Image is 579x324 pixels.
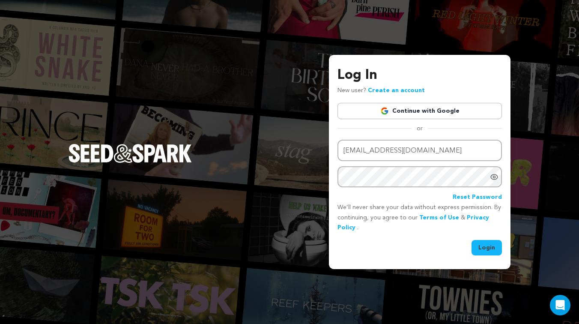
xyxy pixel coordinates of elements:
div: Open Intercom Messenger [550,295,570,315]
button: Login [472,240,502,255]
input: Email address [337,140,502,162]
a: Seed&Spark Homepage [69,144,192,180]
span: or [412,124,428,133]
img: Google logo [380,107,389,115]
h3: Log In [337,65,502,86]
a: Show password as plain text. Warning: this will display your password on the screen. [490,173,498,181]
a: Reset Password [453,192,502,203]
a: Continue with Google [337,103,502,119]
a: Terms of Use [419,215,459,221]
p: We’ll never share your data without express permission. By continuing, you agree to our & . [337,203,502,233]
a: Create an account [368,87,425,93]
img: Seed&Spark Logo [69,144,192,163]
p: New user? [337,86,425,96]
